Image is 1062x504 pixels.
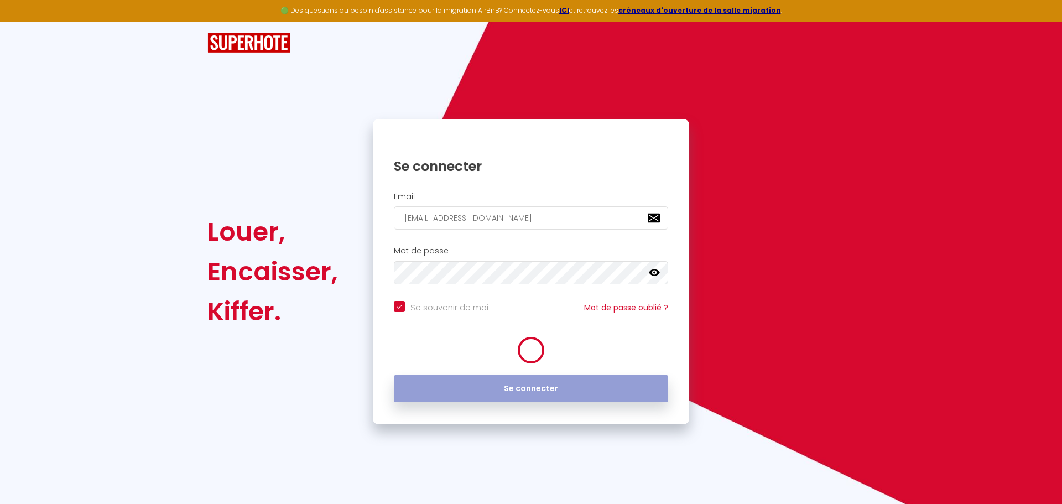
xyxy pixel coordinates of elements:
[207,33,290,53] img: SuperHote logo
[394,158,668,175] h1: Se connecter
[394,192,668,201] h2: Email
[394,375,668,403] button: Se connecter
[618,6,781,15] a: créneaux d'ouverture de la salle migration
[559,6,569,15] a: ICI
[207,252,338,292] div: Encaisser,
[207,292,338,331] div: Kiffer.
[394,246,668,256] h2: Mot de passe
[394,206,668,230] input: Ton Email
[584,302,668,313] a: Mot de passe oublié ?
[207,212,338,252] div: Louer,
